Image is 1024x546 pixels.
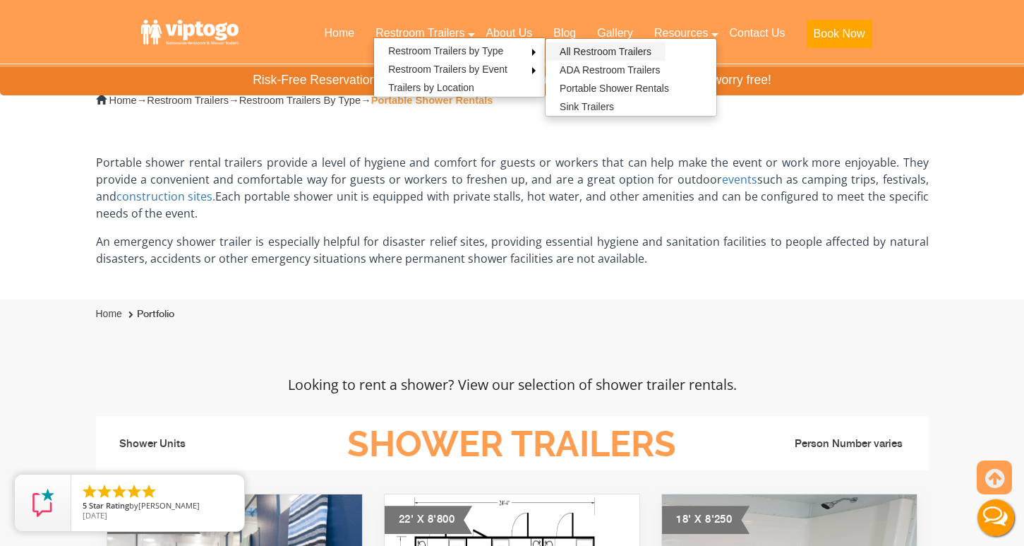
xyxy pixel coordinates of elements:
a: Restroom Trailers By Type [239,95,361,106]
a: Restroom Trailers by Type [374,42,517,60]
a: Portable Shower Rentals [546,79,683,97]
li:  [81,483,98,500]
div: 22' X 8'800 [385,506,472,534]
span: [DATE] [83,510,107,521]
a: ADA Restroom Trailers [546,61,674,79]
li: Person Number varies [713,436,917,453]
p: An emergency shower trailer is especially helpful for disaster relief sites, providing essential ... [96,233,929,267]
a: Resources [644,18,718,49]
div: 18' X 8'250 [662,506,749,534]
li:  [96,483,113,500]
a: Gallery [586,18,644,49]
h3: Shower Trailers [311,425,712,464]
a: Home [109,95,137,106]
button: Live Chat [968,489,1024,546]
li:  [126,483,143,500]
li:  [111,483,128,500]
span: [PERSON_NAME] [138,500,200,511]
a: Restroom Trailers [365,18,475,49]
strong: Portable Shower Rentals [371,95,493,106]
a: Restroom Trailers by Event [374,60,522,78]
a: Trailers by Location [374,78,488,97]
li: Portfolio [125,306,174,323]
p: Looking to rent a shower? View our selection of shower trailer rentals. [96,371,929,398]
img: Review Rating [29,489,57,517]
a: Home [96,308,122,319]
p: Portable shower rental trailers provide a level of hygiene and comfort for guests or workers that... [96,154,929,222]
a: events [722,172,757,187]
a: Restroom Trailers [147,95,229,106]
span: Star Rating [89,500,129,511]
span: → → → [109,95,493,106]
a: Sink Trailers [546,97,628,116]
li:  [140,483,157,500]
a: All Restroom Trailers [546,42,665,61]
a: construction sites. [116,189,216,204]
button: Book Now [807,20,872,48]
span: 5 [83,500,87,511]
span: by [83,502,233,511]
a: Book Now [796,18,883,57]
a: About Us [475,18,543,49]
a: Blog [543,18,586,49]
a: Contact Us [718,18,795,49]
li: Shower Units [107,423,311,465]
a: Home [313,18,365,49]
